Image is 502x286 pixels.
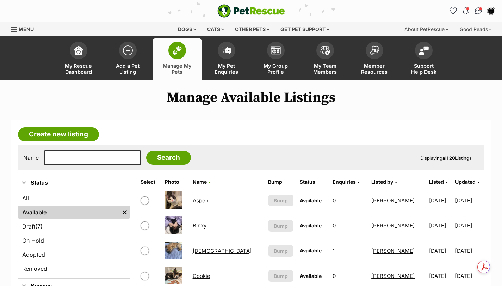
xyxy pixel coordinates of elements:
img: add-pet-listing-icon-0afa8454b4691262ce3f59096e99ab1cd57d4a30225e0717b998d2c9b9846f56.svg [123,45,133,55]
img: member-resources-icon-8e73f808a243e03378d46382f2149f9095a855e16c252ad45f914b54edf8863c.svg [370,45,379,55]
span: (7) [35,222,43,231]
img: chat-41dd97257d64d25036548639549fe6c8038ab92f7586957e7f3b1b290dea8141.svg [475,7,482,14]
a: My Group Profile [251,38,300,80]
td: [DATE] [455,239,483,263]
a: My Rescue Dashboard [54,38,103,80]
a: My Team Members [300,38,350,80]
button: Notifications [460,5,471,17]
span: Add a Pet Listing [112,63,144,75]
span: My Group Profile [260,63,292,75]
a: Draft [18,220,130,233]
div: Status [18,190,130,278]
a: [PERSON_NAME] [371,222,415,229]
th: Select [138,176,161,188]
a: [PERSON_NAME] [371,273,415,279]
span: Bump [274,222,288,230]
a: PetRescue [217,4,285,18]
a: [DEMOGRAPHIC_DATA] [193,248,252,254]
a: Listed by [371,179,397,185]
a: [PERSON_NAME] [371,197,415,204]
a: Remove filter [119,206,130,219]
td: 0 [330,188,368,213]
a: Name [193,179,211,185]
td: 0 [330,213,368,238]
div: Cats [202,22,229,36]
img: help-desk-icon-fdf02630f3aa405de69fd3d07c3f3aa587a6932b1a1747fa1d2bba05be0121f9.svg [419,46,429,55]
img: group-profile-icon-3fa3cf56718a62981997c0bc7e787c4b2cf8bcc04b72c1350f741eb67cf2f40e.svg [271,46,281,55]
a: Support Help Desk [399,38,448,80]
a: Listed [429,179,448,185]
label: Name [23,154,39,161]
div: Other pets [230,22,274,36]
div: Dogs [173,22,201,36]
td: [DATE] [426,239,454,263]
td: [DATE] [426,188,454,213]
a: Cookie [193,273,210,279]
img: notifications-46538b983faf8c2785f20acdc204bb7945ddae34d4c08c2a6579f10ce5e182be.svg [463,7,469,14]
span: Available [300,273,322,279]
td: 1 [330,239,368,263]
a: Create new listing [18,127,99,141]
button: Bump [268,220,293,232]
a: Add a Pet Listing [103,38,153,80]
img: Holly Stokes profile pic [488,7,495,14]
td: [DATE] [455,213,483,238]
div: Get pet support [275,22,334,36]
span: Support Help Desk [408,63,440,75]
span: Available [300,197,322,203]
span: Available [300,248,322,254]
a: Adopted [18,248,130,261]
a: Enquiries [333,179,360,185]
ul: Account quick links [447,5,497,17]
a: Menu [11,22,39,35]
span: Bump [274,272,288,280]
button: Bump [268,245,293,257]
button: Status [18,178,130,188]
span: Manage My Pets [161,63,193,75]
a: Removed [18,262,130,275]
th: Photo [162,176,189,188]
img: manage-my-pets-icon-02211641906a0b7f246fdf0571729dbe1e7629f14944591b6c1af311fb30b64b.svg [172,46,182,55]
th: Status [297,176,329,188]
td: [DATE] [426,213,454,238]
span: Listed by [371,179,393,185]
span: translation missing: en.admin.listings.index.attributes.enquiries [333,179,356,185]
strong: all 20 [442,155,455,161]
span: My Rescue Dashboard [63,63,94,75]
button: Bump [268,270,293,282]
a: Aspen [193,197,209,204]
span: My Pet Enquiries [211,63,242,75]
a: Favourites [447,5,459,17]
span: Menu [19,26,34,32]
a: Manage My Pets [153,38,202,80]
img: dashboard-icon-eb2f2d2d3e046f16d808141f083e7271f6b2e854fb5c12c21221c1fb7104beca.svg [74,45,83,55]
span: Updated [455,179,476,185]
span: Listed [429,179,444,185]
span: Bump [274,247,288,255]
span: Member Resources [359,63,390,75]
a: All [18,192,130,205]
a: On Hold [18,234,130,247]
div: About PetRescue [399,22,453,36]
a: My Pet Enquiries [202,38,251,80]
a: Member Resources [350,38,399,80]
a: Binxy [193,222,206,229]
span: My Team Members [309,63,341,75]
td: [DATE] [455,188,483,213]
button: Bump [268,195,293,206]
div: Good Reads [455,22,497,36]
span: Available [300,223,322,229]
input: Search [146,151,191,165]
img: team-members-icon-5396bd8760b3fe7c0b43da4ab00e1e3bb1a5d9ba89233759b79545d2d3fc5d0d.svg [320,46,330,55]
a: Updated [455,179,479,185]
span: Displaying Listings [420,155,472,161]
a: [PERSON_NAME] [371,248,415,254]
img: logo-e224e6f780fb5917bec1dbf3a21bbac754714ae5b6737aabdf751b685950b380.svg [217,4,285,18]
a: Conversations [473,5,484,17]
img: pet-enquiries-icon-7e3ad2cf08bfb03b45e93fb7055b45f3efa6380592205ae92323e6603595dc1f.svg [222,47,231,54]
th: Bump [265,176,296,188]
span: Bump [274,197,288,204]
button: My account [485,5,497,17]
span: Name [193,179,207,185]
a: Available [18,206,119,219]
